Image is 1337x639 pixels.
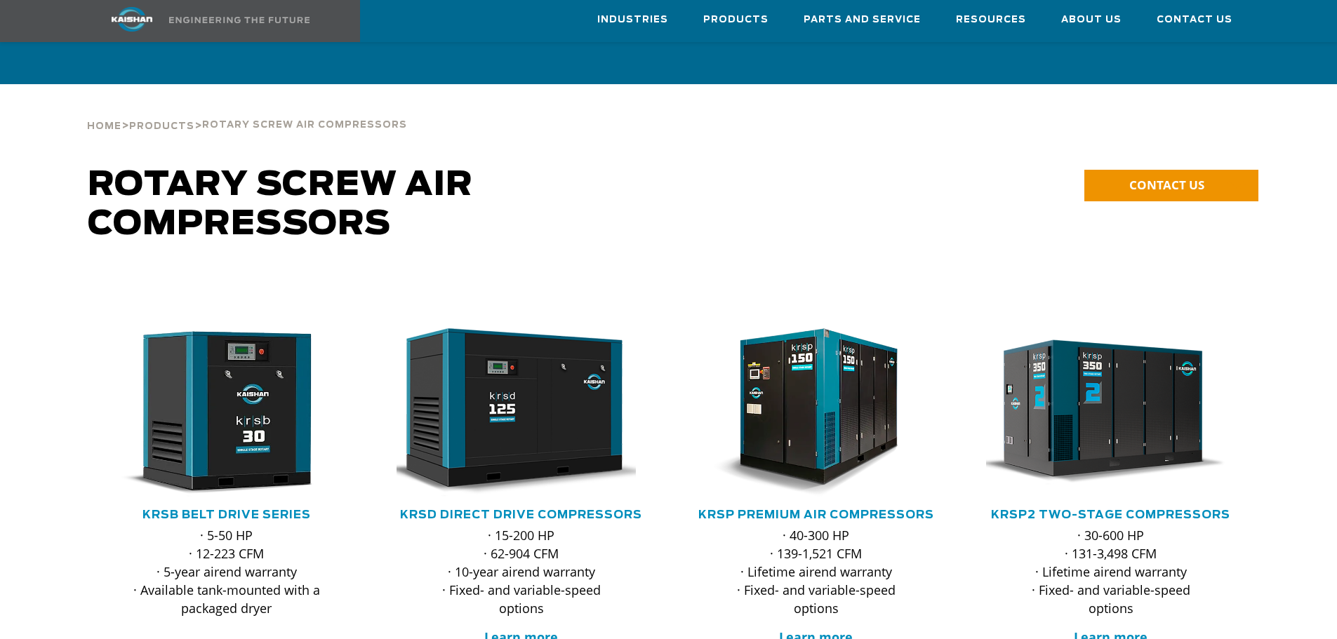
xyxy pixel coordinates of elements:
[1157,1,1232,39] a: Contact Us
[1157,12,1232,28] span: Contact Us
[91,328,341,497] img: krsb30
[956,12,1026,28] span: Resources
[425,526,618,617] p: · 15-200 HP · 62-904 CFM · 10-year airend warranty · Fixed- and variable-speed options
[1129,177,1204,193] span: CONTACT US
[703,1,769,39] a: Products
[691,328,941,497] div: krsp150
[87,119,121,132] a: Home
[142,509,311,520] a: KRSB Belt Drive Series
[719,526,913,617] p: · 40-300 HP · 139-1,521 CFM · Lifetime airend warranty · Fixed- and variable-speed options
[703,12,769,28] span: Products
[1061,12,1122,28] span: About Us
[956,1,1026,39] a: Resources
[202,121,407,130] span: Rotary Screw Air Compressors
[87,84,407,137] div: > >
[681,328,931,497] img: krsp150
[397,328,646,497] div: krsd125
[991,509,1230,520] a: KRSP2 Two-Stage Compressors
[400,509,642,520] a: KRSD Direct Drive Compressors
[986,328,1236,497] div: krsp350
[88,168,473,241] span: Rotary Screw Air Compressors
[87,122,121,131] span: Home
[102,328,352,497] div: krsb30
[386,328,636,497] img: krsd125
[597,12,668,28] span: Industries
[169,17,310,23] img: Engineering the future
[804,1,921,39] a: Parts and Service
[129,122,194,131] span: Products
[1061,1,1122,39] a: About Us
[79,7,185,32] img: kaishan logo
[804,12,921,28] span: Parts and Service
[129,119,194,132] a: Products
[1084,170,1258,201] a: CONTACT US
[976,328,1225,497] img: krsp350
[597,1,668,39] a: Industries
[698,509,934,520] a: KRSP Premium Air Compressors
[1014,526,1208,617] p: · 30-600 HP · 131-3,498 CFM · Lifetime airend warranty · Fixed- and variable-speed options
